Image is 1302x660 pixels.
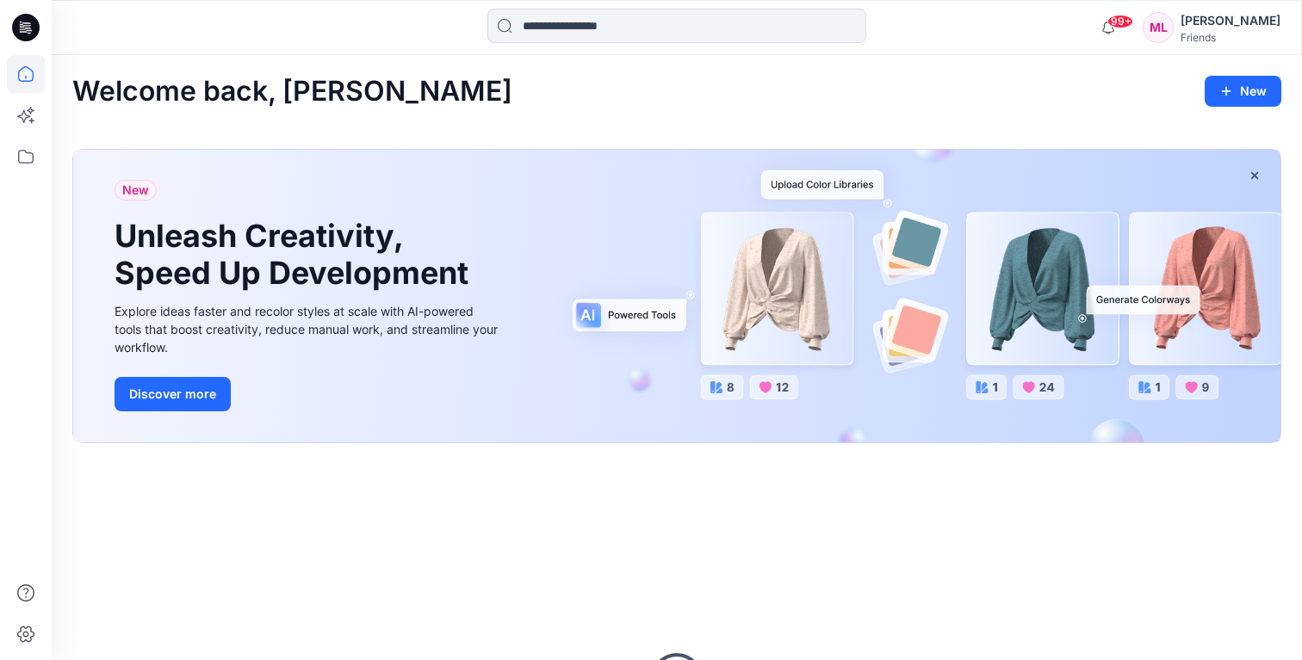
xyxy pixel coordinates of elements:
div: [PERSON_NAME] [1181,10,1280,31]
div: Friends [1181,31,1280,44]
button: Discover more [115,377,231,411]
h2: Welcome back, [PERSON_NAME] [72,76,512,108]
div: ML [1143,12,1174,43]
a: Discover more [115,377,502,411]
span: 99+ [1107,15,1133,28]
div: Explore ideas faster and recolor styles at scale with AI-powered tools that boost creativity, red... [115,302,502,356]
button: New [1205,76,1281,107]
h1: Unleash Creativity, Speed Up Development [115,218,476,292]
span: New [122,180,149,200]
